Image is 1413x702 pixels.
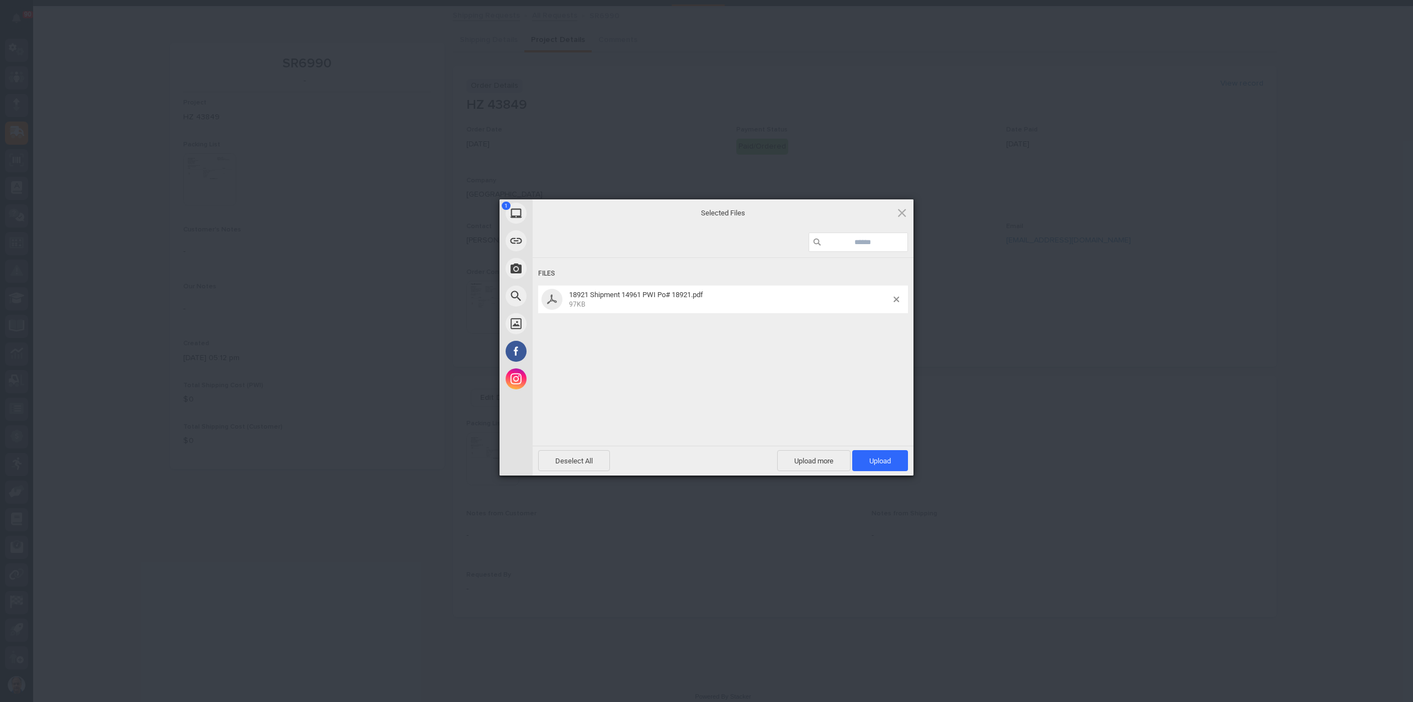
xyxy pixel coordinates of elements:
[502,202,511,210] span: 1
[500,255,632,282] div: Take Photo
[500,310,632,337] div: Unsplash
[613,208,833,218] span: Selected Files
[569,291,703,299] span: 18921 Shipment 14961 PWI Po# 18921.pdf
[500,365,632,393] div: Instagram
[500,227,632,255] div: Link (URL)
[777,450,851,471] span: Upload more
[538,263,908,284] div: Files
[569,300,585,308] span: 97KB
[500,199,632,227] div: My Device
[896,207,908,219] span: Click here or hit ESC to close picker
[500,337,632,365] div: Facebook
[852,450,908,471] span: Upload
[500,282,632,310] div: Web Search
[538,450,610,471] span: Deselect All
[566,291,894,309] span: 18921 Shipment 14961 PWI Po# 18921.pdf
[869,457,891,465] span: Upload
